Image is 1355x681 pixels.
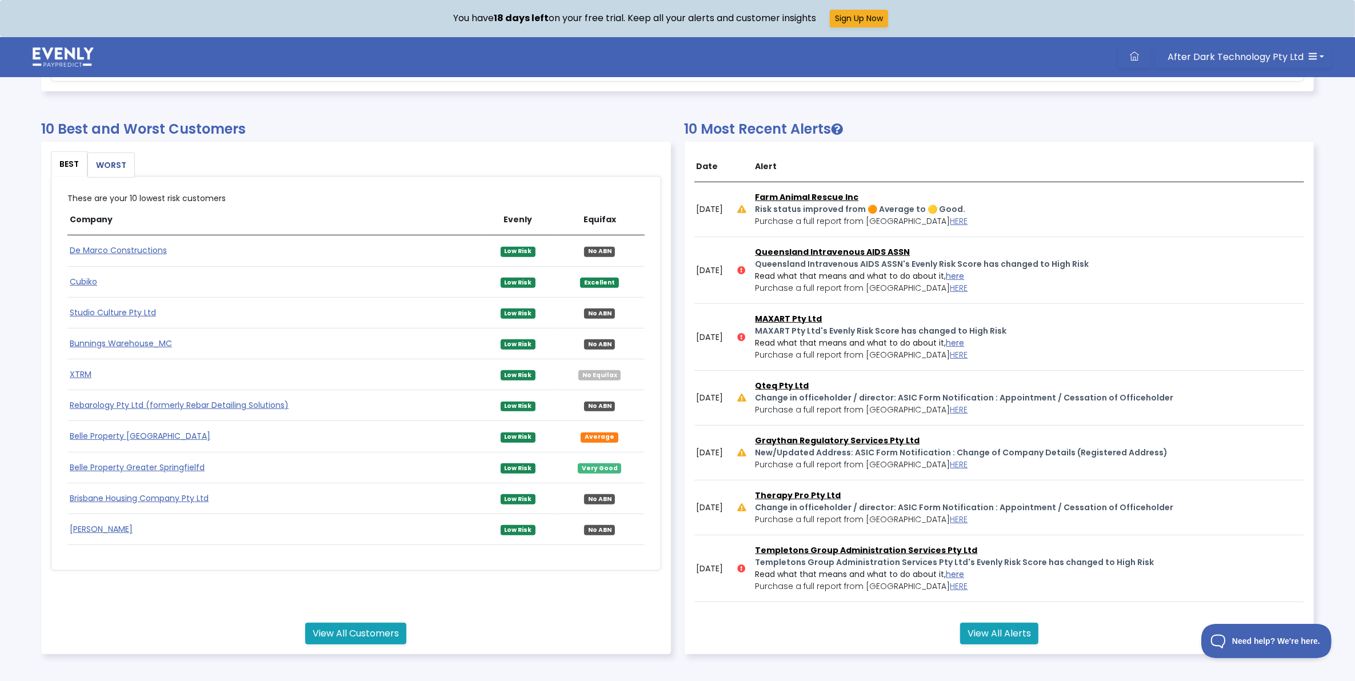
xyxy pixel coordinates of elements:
span: Low Risk [501,309,536,319]
a: Graythan Regulatory Services Pty Ltd [755,435,920,446]
td: [DATE] [694,371,736,426]
p: Purchase a full report from [GEOGRAPHIC_DATA] [755,215,1302,227]
span: Low Risk [501,402,536,412]
span: Very Good [578,463,622,474]
p: Templetons Group Administration Services Pty Ltd's Evenly Risk Score has changed to High Risk [755,556,1302,568]
span: No ABN [584,494,615,504]
a: HERE [950,282,968,294]
a: [PERSON_NAME] [70,523,133,535]
div: Read what that means and what to do about it, [755,270,1302,282]
p: Purchase a full report from [GEOGRAPHIC_DATA] [755,349,1302,361]
span: Average [581,432,618,443]
p: Queensland Intravenous AIDS ASSN's Evenly Risk Score has changed to High Risk [755,258,1302,270]
h2: 10 Most Recent Alerts [685,121,1314,138]
td: [DATE] [694,237,736,304]
a: Bunnings Warehouse_MC [70,338,172,349]
iframe: Toggle Customer Support [1201,624,1332,658]
a: Therapy Pro Pty Ltd [755,490,841,501]
th: Company [67,205,481,235]
span: After Dark Technology Pty Ltd [1168,50,1304,63]
th: Date [694,151,736,182]
h2: 10 Best and Worst Customers [41,121,671,138]
button: After Dark Technology Pty Ltd [1156,46,1332,68]
span: No ABN [584,339,615,350]
a: Belle Property Greater Springfielfd [70,462,205,473]
span: No ABN [584,247,615,257]
div: These are your 10 lowest risk customers [67,193,645,554]
p: Purchase a full report from [GEOGRAPHIC_DATA] [755,514,1302,526]
span: No Equifax [578,370,621,380]
a: HERE [950,580,968,592]
button: Sign Up Now [830,10,888,27]
a: Farm Animal Rescue Inc [755,191,858,203]
a: here [946,270,964,282]
span: Low Risk [501,494,536,504]
td: [DATE] [694,426,736,480]
span: No ABN [584,309,615,319]
a: View All Alerts [960,623,1038,644]
a: HERE [950,404,968,415]
span: Low Risk [501,247,536,257]
p: MAXART Pty Ltd's Evenly Risk Score has changed to High Risk [755,325,1302,337]
img: logo [33,47,94,67]
a: Studio Culture Pty Ltd [70,307,156,318]
span: Excellent [580,278,619,288]
a: HERE [950,459,968,470]
a: Belle Property [GEOGRAPHIC_DATA] [70,430,210,442]
a: BEST [51,152,87,176]
a: WORST [88,153,134,177]
p: Purchase a full report from [GEOGRAPHIC_DATA] [755,459,1302,471]
div: Read what that means and what to do about it, [755,337,1302,349]
a: Templetons Group Administration Services Pty Ltd [755,544,977,556]
td: [DATE] [694,480,736,535]
a: De Marco Constructions [70,245,167,256]
div: Read what that means and what to do about it, [755,568,1302,580]
p: Risk status improved from 🟠 Average to 🟡 Good. [755,203,1302,215]
td: [DATE] [694,304,736,371]
span: Low Risk [501,432,536,443]
a: Queensland Intravenous AIDS ASSN [755,246,910,258]
p: Purchase a full report from [GEOGRAPHIC_DATA] [755,580,1302,592]
td: [DATE] [694,182,736,237]
span: Low Risk [501,278,536,288]
a: HERE [950,514,968,525]
a: MAXART Pty Ltd [755,313,822,325]
a: HERE [950,215,968,227]
p: Purchase a full report from [GEOGRAPHIC_DATA] [755,282,1302,294]
strong: 18 days left [494,11,549,25]
p: Change in officeholder / director: ASIC Form Notification : Appointment / Cessation of Officeholder [755,502,1302,514]
a: View All Customers [305,623,406,644]
span: No ABN [584,402,615,412]
a: Qteq Pty Ltd [755,380,809,391]
a: HERE [950,349,968,360]
span: Low Risk [501,525,536,535]
span: Low Risk [501,463,536,474]
p: Purchase a full report from [GEOGRAPHIC_DATA] [755,404,1302,416]
p: Change in officeholder / director: ASIC Form Notification : Appointment / Cessation of Officeholder [755,392,1302,404]
a: XTRM [70,368,91,380]
th: Equifax [555,205,645,235]
a: here [946,568,964,580]
span: No ABN [584,525,615,535]
span: Low Risk [501,339,536,350]
a: Cubiko [70,276,97,287]
a: here [946,337,964,348]
th: Evenly [481,205,555,235]
th: Alert [753,151,1304,182]
td: [DATE] [694,535,736,602]
a: Rebarology Pty Ltd (formerly Rebar Detailing Solutions) [70,399,289,411]
p: New/Updated Address: ASIC Form Notification : Change of Company Details (Registered Address) [755,447,1302,459]
a: Brisbane Housing Company Pty Ltd [70,492,209,504]
span: Low Risk [501,370,536,380]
